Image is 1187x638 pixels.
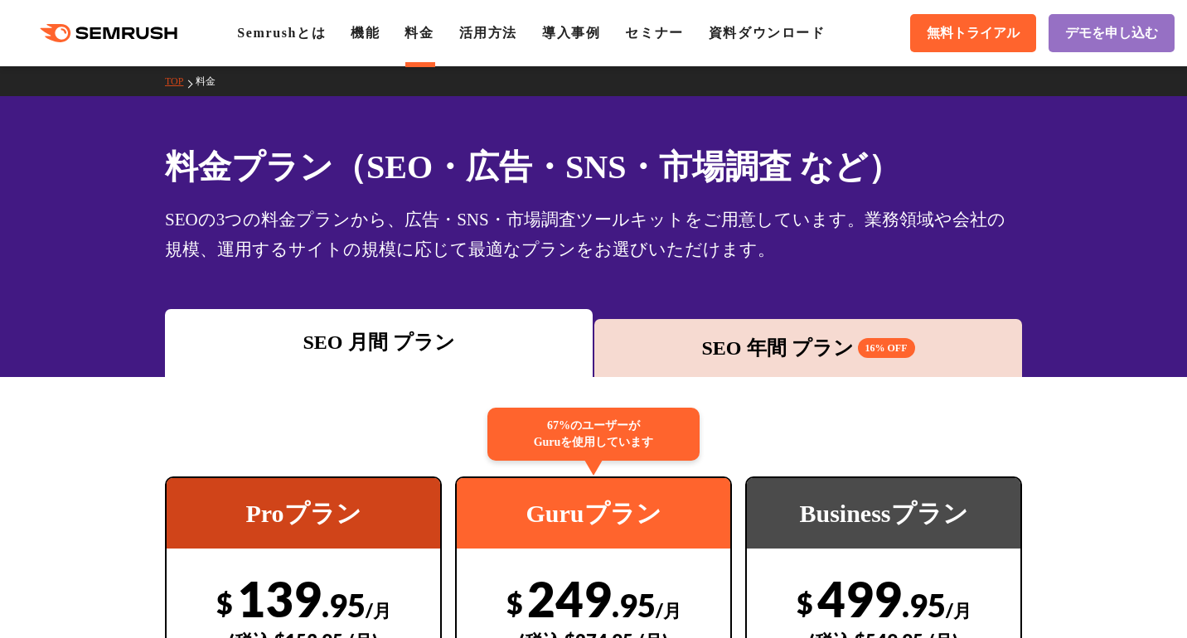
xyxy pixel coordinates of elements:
a: TOP [165,75,196,87]
div: Businessプラン [747,478,1020,549]
span: .95 [322,586,366,624]
a: Semrushとは [237,26,326,40]
span: .95 [902,586,946,624]
div: Proプラン [167,478,440,549]
span: /月 [366,599,391,621]
span: $ [506,586,523,620]
a: 無料トライアル [910,14,1036,52]
div: SEOの3つの料金プランから、広告・SNS・市場調査ツールキットをご用意しています。業務領域や会社の規模、運用するサイトの規模に応じて最適なプランをお選びいただけます。 [165,205,1022,264]
a: デモを申し込む [1049,14,1175,52]
span: .95 [612,586,656,624]
a: セミナー [625,26,683,40]
span: 16% OFF [858,338,915,358]
div: SEO 月間 プラン [173,327,584,357]
span: デモを申し込む [1065,25,1158,42]
span: $ [797,586,813,620]
span: /月 [656,599,681,621]
a: 機能 [351,26,380,40]
span: 無料トライアル [927,25,1020,42]
div: 67%のユーザーが Guruを使用しています [487,408,700,461]
a: 料金 [196,75,228,87]
a: 料金 [405,26,434,40]
a: 資料ダウンロード [709,26,826,40]
h1: 料金プラン（SEO・広告・SNS・市場調査 など） [165,143,1022,191]
a: 活用方法 [459,26,517,40]
div: SEO 年間 プラン [603,333,1014,363]
a: 導入事例 [542,26,600,40]
span: $ [216,586,233,620]
div: Guruプラン [457,478,730,549]
span: /月 [946,599,971,621]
